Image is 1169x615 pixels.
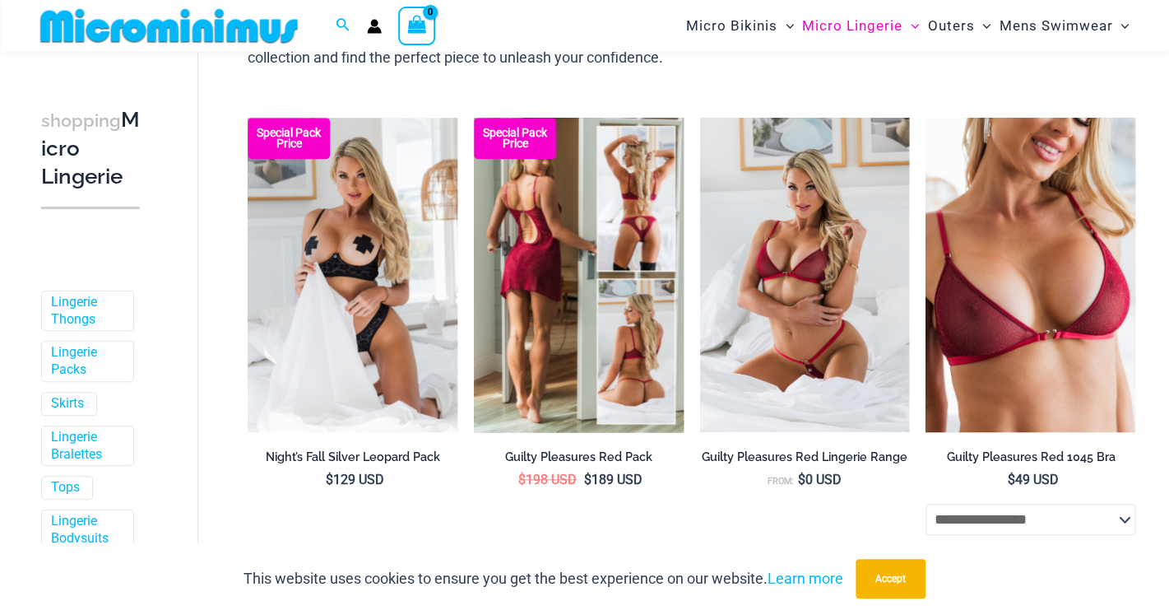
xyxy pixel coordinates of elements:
span: $ [518,472,526,487]
bdi: 189 USD [584,472,642,487]
span: Outers [927,5,974,47]
span: Menu Toggle [1112,5,1129,47]
a: Lingerie Thongs [51,294,121,328]
img: MM SHOP LOGO FLAT [34,7,304,44]
a: Guilty Pleasures Red 1045 Bra [925,450,1135,471]
bdi: 0 USD [798,472,842,487]
img: Guilty Pleasures Red 1045 Bra 01 [925,118,1135,432]
a: View Shopping Cart, empty [398,7,436,44]
span: Menu Toggle [777,5,794,47]
span: Mens Swimwear [999,5,1112,47]
b: Special Pack Price [474,128,556,149]
a: Micro LingerieMenu ToggleMenu Toggle [798,5,923,47]
span: Menu Toggle [974,5,990,47]
span: From: [768,476,794,487]
a: OutersMenu ToggleMenu Toggle [923,5,995,47]
a: Tops [51,480,80,497]
span: $ [1007,472,1014,487]
a: Lingerie Bodysuits [51,513,121,547]
span: Menu Toggle [902,5,919,47]
a: Lingerie Bralettes [51,429,121,464]
a: Account icon link [367,19,382,34]
h3: Micro Lingerie [41,106,140,190]
nav: Site Navigation [680,2,1136,49]
a: Guilty Pleasures Red 1045 Bra 01Guilty Pleasures Red 1045 Bra 02Guilty Pleasures Red 1045 Bra 02 [925,118,1135,432]
img: Guilty Pleasures Red 1045 Bra 689 Micro 05 [700,118,910,432]
a: Nights Fall Silver Leopard 1036 Bra 6046 Thong 09v2 Nights Fall Silver Leopard 1036 Bra 6046 Thon... [248,118,457,432]
p: This website uses cookies to ensure you get the best experience on our website. [244,566,843,591]
bdi: 129 USD [325,472,383,487]
a: Guilty Pleasures Red Collection Pack F Guilty Pleasures Red Collection Pack BGuilty Pleasures Red... [474,118,684,432]
button: Accept [856,559,925,599]
b: Special Pack Price [248,128,330,149]
span: shopping [41,110,121,131]
a: Night’s Fall Silver Leopard Pack [248,450,457,471]
span: $ [584,472,591,487]
a: Guilty Pleasures Red 1045 Bra 689 Micro 05Guilty Pleasures Red 1045 Bra 689 Micro 06Guilty Pleasu... [700,118,910,432]
span: Micro Bikinis [686,5,777,47]
h2: Guilty Pleasures Red Lingerie Range [700,450,910,465]
img: Nights Fall Silver Leopard 1036 Bra 6046 Thong 09v2 [248,118,457,432]
a: Guilty Pleasures Red Lingerie Range [700,450,910,471]
h2: Guilty Pleasures Red Pack [474,450,684,465]
a: Search icon link [336,16,350,36]
a: Micro BikinisMenu ToggleMenu Toggle [682,5,798,47]
span: $ [325,472,332,487]
a: Lingerie Packs [51,345,121,380]
h2: Night’s Fall Silver Leopard Pack [248,450,457,465]
span: Micro Lingerie [802,5,902,47]
a: Skirts [51,395,84,412]
img: Guilty Pleasures Red Collection Pack B [474,118,684,432]
a: Learn more [768,570,843,587]
a: Mens SwimwearMenu ToggleMenu Toggle [995,5,1133,47]
span: $ [798,472,805,487]
h2: Guilty Pleasures Red 1045 Bra [925,450,1135,465]
bdi: 198 USD [518,472,577,487]
a: Guilty Pleasures Red Pack [474,450,684,471]
bdi: 49 USD [1007,472,1058,487]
